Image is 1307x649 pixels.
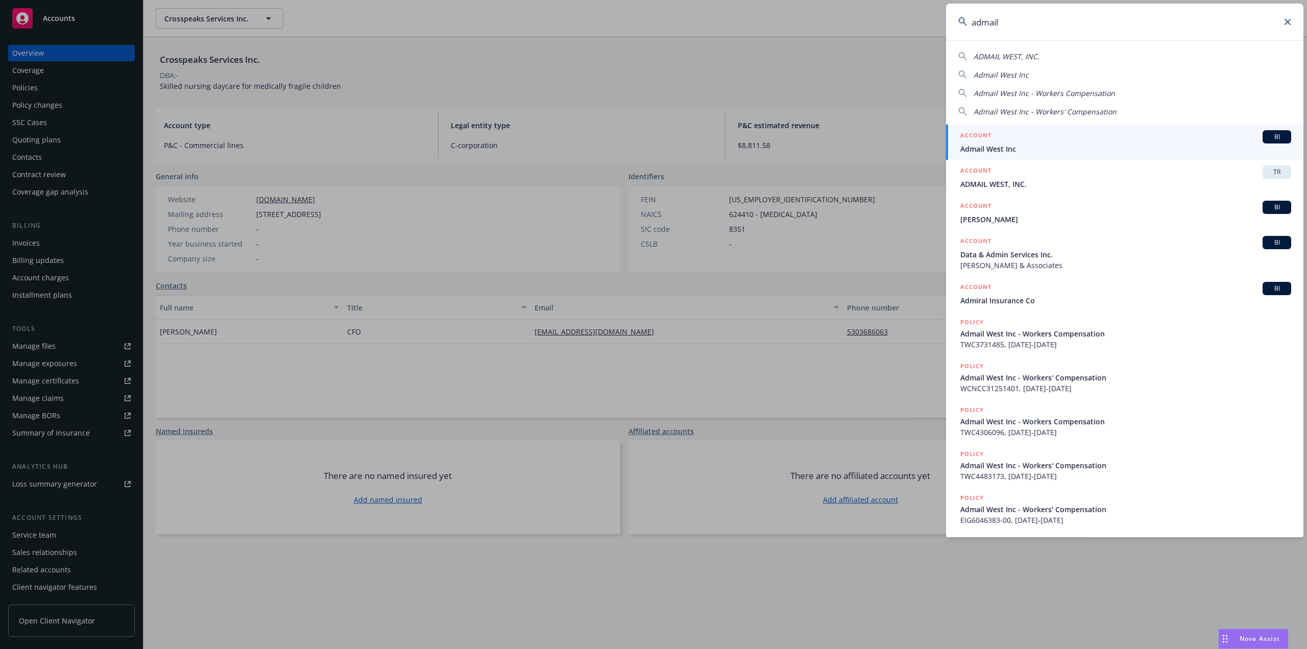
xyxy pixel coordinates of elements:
a: POLICYAdmail West Inc - Workers' CompensationWCNCC31251401, [DATE]-[DATE] [946,355,1303,399]
h5: ACCOUNT [960,130,991,142]
h5: POLICY [960,405,984,415]
span: Admail West Inc [974,70,1029,80]
a: POLICYAdmail West Inc - Workers' CompensationEIG6046383-00, [DATE]-[DATE] [946,487,1303,531]
span: TR [1267,167,1287,177]
h5: POLICY [960,317,984,327]
span: TWC4306096, [DATE]-[DATE] [960,427,1291,438]
span: Admail West Inc - Workers' Compensation [960,504,1291,515]
h5: POLICY [960,493,984,503]
span: [PERSON_NAME] [960,214,1291,225]
span: BI [1267,132,1287,141]
h5: POLICY [960,361,984,371]
a: POLICYAdmail West Inc - Workers CompensationTWC3731485, [DATE]-[DATE] [946,311,1303,355]
span: Admail West Inc - Workers Compensation [960,328,1291,339]
h5: ACCOUNT [960,165,991,178]
h5: ACCOUNT [960,282,991,294]
span: BI [1267,203,1287,212]
div: Drag to move [1219,629,1231,648]
h5: ACCOUNT [960,201,991,213]
a: ACCOUNTBI[PERSON_NAME] [946,195,1303,230]
span: [PERSON_NAME] & Associates [960,260,1291,271]
span: TWC4483173, [DATE]-[DATE] [960,471,1291,482]
span: BI [1267,284,1287,293]
span: BI [1267,238,1287,247]
input: Search... [946,4,1303,40]
span: EIG6046383-00, [DATE]-[DATE] [960,515,1291,525]
span: Admail West Inc [960,143,1291,154]
button: Nova Assist [1218,629,1289,649]
a: ACCOUNTBIAdmail West Inc [946,125,1303,160]
span: Admail West Inc - Workers Compensation [974,88,1115,98]
span: Admiral Insurance Co [960,295,1291,306]
span: Nova Assist [1240,634,1280,643]
span: Admail West Inc - Workers' Compensation [974,107,1117,116]
a: POLICYAdmail West Inc - Workers' CompensationTWC4483173, [DATE]-[DATE] [946,443,1303,487]
a: ACCOUNTTRADMAIL WEST, INC. [946,160,1303,195]
span: TWC3731485, [DATE]-[DATE] [960,339,1291,350]
a: POLICYAdmail West Inc - Workers CompensationTWC4306096, [DATE]-[DATE] [946,399,1303,443]
span: WCNCC31251401, [DATE]-[DATE] [960,383,1291,394]
span: Admail West Inc - Workers' Compensation [960,460,1291,471]
a: ACCOUNTBIData & Admin Services Inc.[PERSON_NAME] & Associates [946,230,1303,276]
span: Admail West Inc - Workers Compensation [960,416,1291,427]
h5: ACCOUNT [960,236,991,248]
span: Admail West Inc - Workers' Compensation [960,372,1291,383]
span: ADMAIL WEST, INC. [974,52,1039,61]
a: ACCOUNTBIAdmiral Insurance Co [946,276,1303,311]
h5: POLICY [960,449,984,459]
span: Data & Admin Services Inc. [960,249,1291,260]
span: ADMAIL WEST, INC. [960,179,1291,189]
